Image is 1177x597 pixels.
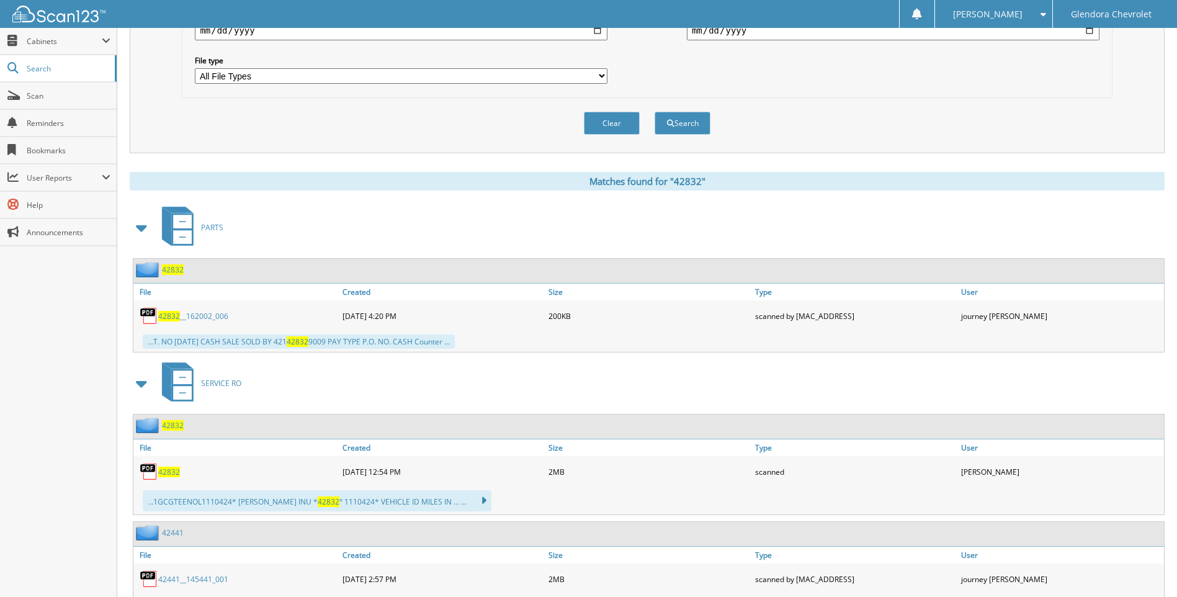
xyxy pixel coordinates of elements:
input: start [195,20,607,40]
a: 42832 [158,467,180,477]
input: end [687,20,1099,40]
a: 42441 [162,527,184,538]
span: 42832 [158,311,180,321]
a: Type [752,284,958,300]
img: scan123-logo-white.svg [12,6,105,22]
img: PDF.png [140,462,158,481]
span: PARTS [201,222,223,233]
div: 200KB [545,303,751,328]
div: journey [PERSON_NAME] [958,567,1164,591]
button: Clear [584,112,640,135]
div: scanned [752,459,958,484]
a: SERVICE RO [154,359,241,408]
img: PDF.png [140,307,158,325]
iframe: Chat Widget [1115,537,1177,597]
span: Announcements [27,227,110,238]
a: 42832 [162,420,184,431]
a: File [133,547,339,563]
img: PDF.png [140,570,158,588]
a: Created [339,439,545,456]
img: folder2.png [136,418,162,433]
a: Size [545,547,751,563]
div: 2MB [545,459,751,484]
label: File type [195,55,607,66]
span: SERVICE RO [201,378,241,388]
img: folder2.png [136,262,162,277]
a: PARTS [154,203,223,252]
a: Created [339,547,545,563]
div: scanned by [MAC_ADDRESS] [752,303,958,328]
div: ...1GCGTEENOL1110424* [PERSON_NAME] INU * ° 1110424* VEHICLE ID MILES IN ... ... [143,490,491,511]
a: File [133,284,339,300]
a: Size [545,439,751,456]
button: Search [655,112,710,135]
a: User [958,547,1164,563]
div: 2MB [545,567,751,591]
span: Help [27,200,110,210]
a: File [133,439,339,456]
span: [PERSON_NAME] [953,11,1023,18]
span: Bookmarks [27,145,110,156]
span: Reminders [27,118,110,128]
span: Cabinets [27,36,102,47]
span: Scan [27,91,110,101]
a: Type [752,547,958,563]
a: 42832 [162,264,184,275]
a: User [958,284,1164,300]
span: 42832 [287,336,308,347]
div: [DATE] 2:57 PM [339,567,545,591]
div: ...T. NO [DATE] CASH SALE SOLD BY 421 9009 PAY TYPE P.O. NO. CASH Counter ... [143,334,455,349]
span: 42832 [318,496,339,507]
div: [PERSON_NAME] [958,459,1164,484]
div: journey [PERSON_NAME] [958,303,1164,328]
div: Matches found for "42832" [130,172,1165,191]
a: 42832__162002_006 [158,311,228,321]
div: scanned by [MAC_ADDRESS] [752,567,958,591]
span: Search [27,63,109,74]
img: folder2.png [136,525,162,541]
a: Size [545,284,751,300]
div: [DATE] 4:20 PM [339,303,545,328]
span: Glendora Chevrolet [1071,11,1152,18]
a: Created [339,284,545,300]
a: User [958,439,1164,456]
a: Type [752,439,958,456]
span: User Reports [27,173,102,183]
div: [DATE] 12:54 PM [339,459,545,484]
a: 42441__145441_001 [158,574,228,585]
